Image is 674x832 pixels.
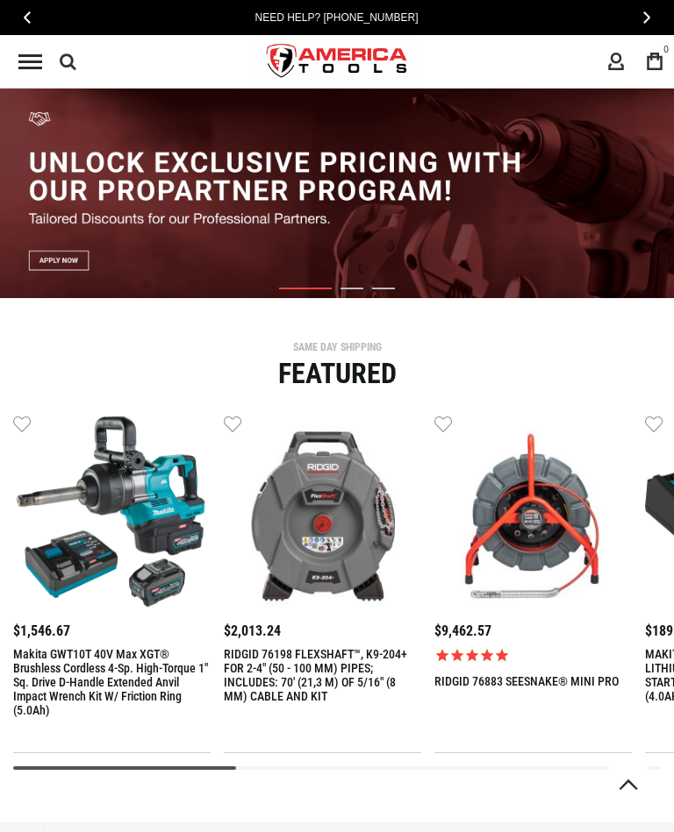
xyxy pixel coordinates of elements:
div: 2 / 9 [224,414,421,753]
div: 1 / 9 [13,414,211,753]
a: store logo [252,29,422,95]
span: $2,013.24 [224,622,281,639]
img: RIDGID 76883 SEESNAKE® MINI PRO [434,414,632,611]
img: RIDGID 76198 FLEXSHAFT™, K9-204+ FOR 2-4 [224,414,421,611]
span: $1,546.67 [13,622,70,639]
a: 0 [638,45,671,78]
img: Makita GWT10T 40V max XGT® Brushless Cordless 4‑Sp. High‑Torque 1" Sq. Drive D‑Handle Extended An... [13,414,211,611]
span: Next [643,11,650,24]
div: 3 / 9 [434,414,632,753]
img: America Tools [252,29,422,95]
div: Menu [18,54,42,69]
a: RIDGID 76883 SEESNAKE® MINI PRO [434,414,632,615]
span: Previous [24,11,31,24]
a: Need Help? [PHONE_NUMBER] [249,9,423,26]
a: Makita GWT10T 40V max XGT® Brushless Cordless 4‑Sp. High‑Torque 1" Sq. Drive D‑Handle Extended An... [13,414,211,615]
a: RIDGID 76883 SEESNAKE® MINI PRO [434,674,619,688]
a: RIDGID 76198 FLEXSHAFT™, K9-204+ FOR 2-4 [224,414,421,615]
div: SAME DAY SHIPPING [13,342,661,352]
span: $9,462.57 [434,622,491,639]
a: RIDGID 76198 FLEXSHAFT™, K9-204+ FOR 2-4" (50 - 100 MM) PIPES; INCLUDES: 70' (21,3 M) OF 5/16" (8... [224,647,421,703]
span: Rated 5.0 out of 5 stars 1 reviews [434,647,632,664]
a: Makita GWT10T 40V max XGT® Brushless Cordless 4‑Sp. High‑Torque 1" Sq. Drive D‑Handle Extended An... [13,647,211,717]
div: Featured [13,359,661,388]
span: 0 [663,45,669,54]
